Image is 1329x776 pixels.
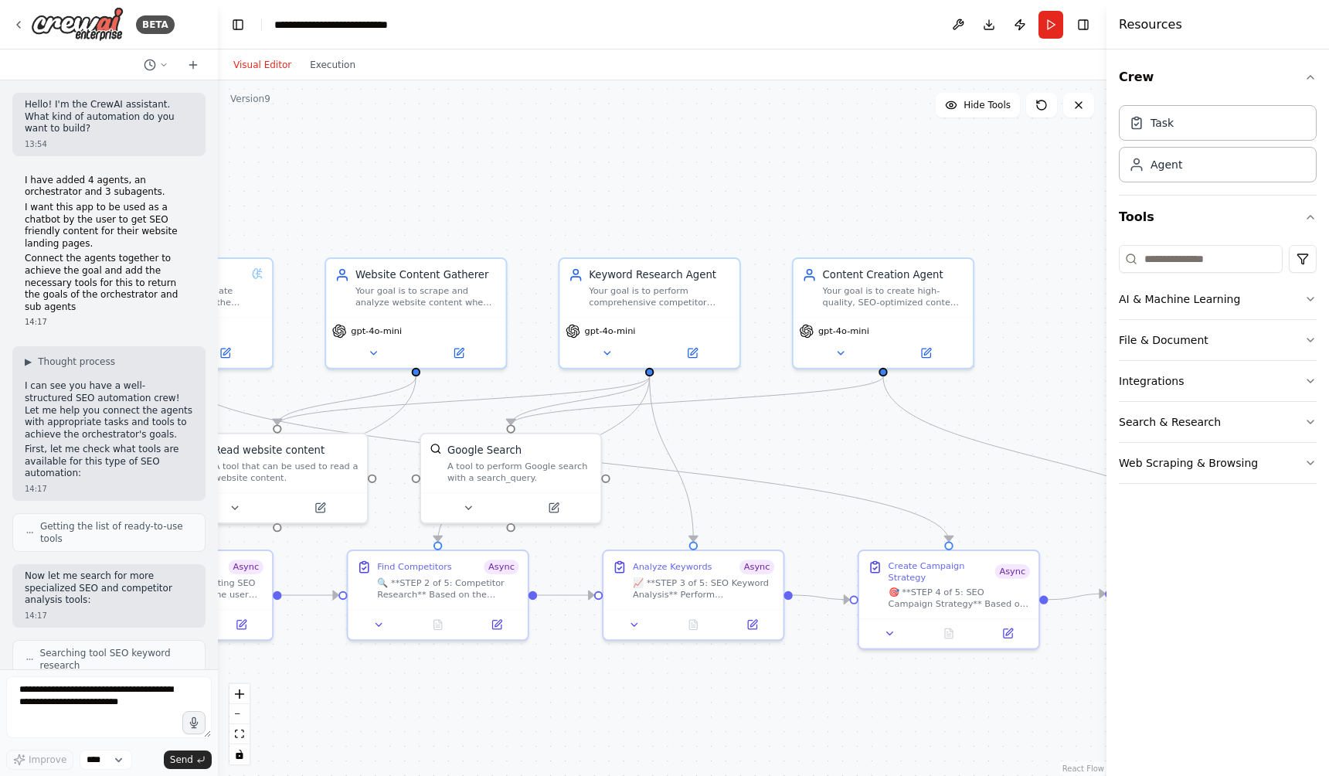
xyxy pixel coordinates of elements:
div: 13:54 [25,138,193,150]
p: I want this app to be used as a chatbot by the user to get SEO friendly content for their website... [25,202,193,250]
div: Your goal is to scrape and analyze website content when requested by the Orchestrator. Extract ke... [355,285,497,308]
div: Find CompetitorsAsync🔍 **STEP 2 of 5: Competitor Research** Based on the industry classification ... [347,550,529,641]
button: Hide right sidebar [1072,14,1094,36]
div: Agent [1151,157,1182,172]
div: ScrapeWebsiteToolRead website contentA tool that can be used to read a website content. [186,433,369,524]
div: Read website content [214,443,325,458]
div: Analyze Keywords [633,561,712,573]
span: Getting the list of ready-to-use tools [40,520,192,545]
button: Open in side panel [651,345,734,362]
img: SerplyWebSearchTool [430,443,441,454]
span: Hide Tools [964,99,1011,111]
div: React Flow controls [229,684,250,764]
div: Tools [1119,239,1317,496]
div: OrchestratorYour goal is to coordinate and actively manage the SEO analysis workflow while provid... [91,257,274,369]
span: Async [995,564,1030,579]
button: Tools [1119,196,1317,239]
div: 🎯 **STEP 4 of 5: SEO Campaign Strategy** Based on the keyword analysis, create a strategic SEO ca... [889,586,1030,609]
div: Create Campaign StrategyAsync🎯 **STEP 4 of 5: SEO Campaign Strategy** Based on the keyword analys... [858,550,1040,649]
button: Web Scraping & Browsing [1119,443,1317,483]
div: Your goal is to coordinate and actively manage the SEO analysis workflow while providing real-tim... [122,285,246,308]
p: Connect the agents together to achieve the goal and add the necessary tools for this to return th... [25,253,193,313]
button: AI & Machine Learning [1119,279,1317,319]
div: Orchestrator [122,267,246,282]
g: Edge from 041afe9d-19fc-4625-a143-99b923d86460 to 79674d12-d2a3-46ce-87d1-6c7bf322926c [876,376,1212,542]
g: Edge from be56a3d3-721e-431d-b98e-3b21bcf4fd0a to 18ac7f48-3726-4de7-9884-ae643ef8839f [642,376,701,542]
button: Open in side panel [279,499,362,517]
a: React Flow attribution [1062,764,1104,773]
button: Switch to previous chat [138,56,175,74]
button: zoom in [229,684,250,704]
div: Website Content GathererYour goal is to scrape and analyze website content when requested by the ... [325,257,507,369]
g: Edge from 79c087cf-ec9d-414e-b8ac-d4feb286e461 to 18ac7f48-3726-4de7-9884-ae643ef8839f [537,588,594,603]
button: toggle interactivity [229,744,250,764]
p: First, let me check what tools are available for this type of SEO automation: [25,444,193,480]
div: Website Content Gatherer [355,267,497,282]
div: Create Campaign Strategy [889,560,995,583]
span: gpt-4o-mini [818,325,869,337]
div: SerplyWebSearchToolGoogle SearchA tool to perform Google search with a search_query. [420,433,602,524]
nav: breadcrumb [274,17,388,32]
span: Async [484,560,518,574]
div: BETA [136,15,175,34]
span: Thought process [38,356,115,368]
button: No output available [407,616,469,634]
button: ▶Thought process [25,356,115,368]
button: No output available [662,616,724,634]
div: Async🚀 **STEP 1 of 5: Starting SEO Analysis** Welcome the user and begin the comprehensive SEO an... [91,550,274,641]
div: 🚀 **STEP 1 of 5: Starting SEO Analysis** Welcome the user and begin the comprehensive SEO analysi... [122,577,263,601]
g: Edge from 18ac7f48-3726-4de7-9884-ae643ef8839f to 03d1e1c9-7f57-479b-8e82-48747395df2f [793,588,850,608]
div: 📈 **STEP 3 of 5: SEO Keyword Analysis** Perform comprehensive keyword research for the target web... [633,577,774,601]
p: Hello! I'm the CrewAI assistant. What kind of automation do you want to build? [25,99,193,135]
button: Open in side panel [417,345,500,362]
span: Searching tool SEO keyword research [40,647,192,672]
g: Edge from 4ed92cc0-2437-43ec-9460-7c22e5b4fe26 to 03d1e1c9-7f57-479b-8e82-48747395df2f [175,376,957,542]
div: A tool to perform Google search with a search_query. [447,461,592,484]
div: A tool that can be used to read a website content. [214,461,359,484]
div: Google Search [447,443,522,458]
g: Edge from 054d6758-4783-44bf-b548-3102f28c2352 to 79c087cf-ec9d-414e-b8ac-d4feb286e461 [281,588,338,603]
button: Improve [6,750,73,770]
button: Open in side panel [216,616,267,634]
button: Open in side panel [512,499,595,517]
button: Integrations [1119,361,1317,401]
button: Open in side panel [727,616,777,634]
div: 14:17 [25,610,193,621]
div: Your goal is to perform comprehensive competitor research and SEO keyword analysis when requested... [589,285,730,308]
button: Start a new chat [181,56,206,74]
g: Edge from 03d1e1c9-7f57-479b-8e82-48747395df2f to 79674d12-d2a3-46ce-87d1-6c7bf322926c [1048,587,1105,607]
button: Open in side panel [983,625,1033,642]
g: Edge from be56a3d3-721e-431d-b98e-3b21bcf4fd0a to 07e84158-ede3-4ccc-8833-2255c7dbe1b0 [270,376,657,424]
span: Improve [29,754,66,766]
button: Open in side panel [184,345,267,362]
div: 14:17 [25,483,193,495]
div: Find Competitors [377,561,451,573]
div: Version 9 [230,93,270,105]
div: Keyword Research Agent [589,267,730,282]
p: Now let me search for more specialized SEO and competitor analysis tools: [25,570,193,607]
button: Hide Tools [936,93,1020,117]
g: Edge from be56a3d3-721e-431d-b98e-3b21bcf4fd0a to ac1e43cc-3615-421a-bac2-5897502ac917 [504,376,657,424]
span: Async [229,560,263,574]
button: fit view [229,724,250,744]
span: Send [170,754,193,766]
div: 🔍 **STEP 2 of 5: Competitor Research** Based on the industry classification from Step 1, research... [377,577,518,601]
button: Crew [1119,56,1317,99]
p: I have added 4 agents, an orchestrator and 3 subagents. [25,175,193,199]
button: zoom out [229,704,250,724]
span: gpt-4o-mini [351,325,402,337]
h4: Resources [1119,15,1182,34]
span: ▶ [25,356,32,368]
div: Content Creation Agent [823,267,964,282]
button: Search & Research [1119,402,1317,442]
button: Visual Editor [224,56,301,74]
button: Execution [301,56,365,74]
p: I can see you have a well-structured SEO automation crew! Let me help you connect the agents with... [25,380,193,441]
button: No output available [918,625,980,642]
div: Task [1151,115,1174,131]
span: gpt-4o-mini [585,325,636,337]
button: Open in side panel [885,345,967,362]
button: File & Document [1119,320,1317,360]
g: Edge from 041afe9d-19fc-4625-a143-99b923d86460 to ac1e43cc-3615-421a-bac2-5897502ac917 [504,376,891,424]
button: Click to speak your automation idea [182,711,206,734]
